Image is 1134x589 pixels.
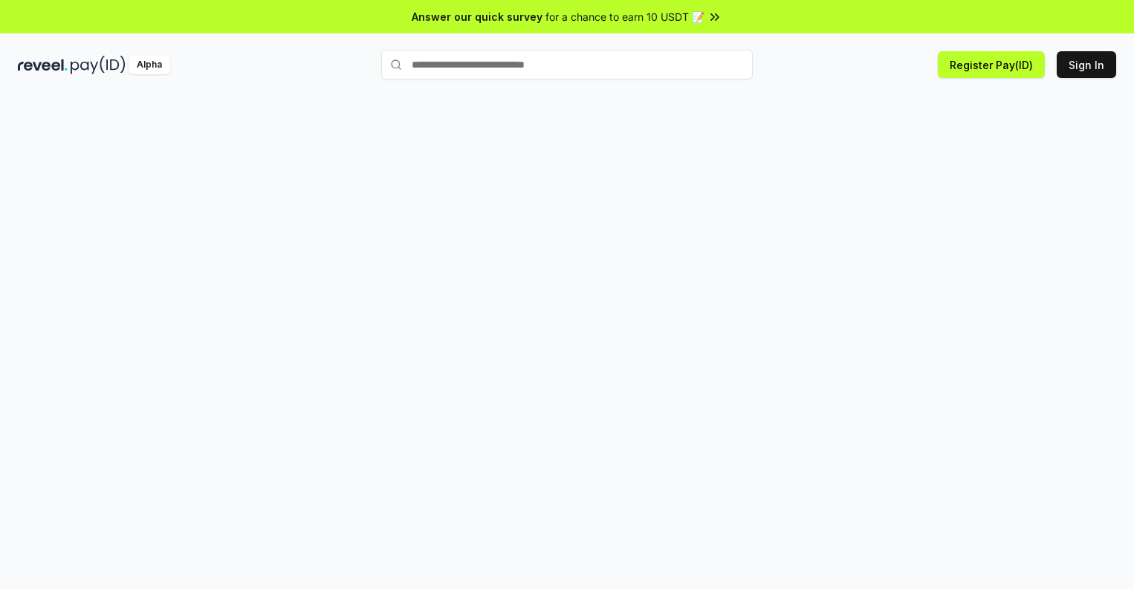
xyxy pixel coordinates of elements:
[1057,51,1116,78] button: Sign In
[545,9,704,25] span: for a chance to earn 10 USDT 📝
[71,56,126,74] img: pay_id
[412,9,542,25] span: Answer our quick survey
[129,56,170,74] div: Alpha
[18,56,68,74] img: reveel_dark
[938,51,1045,78] button: Register Pay(ID)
